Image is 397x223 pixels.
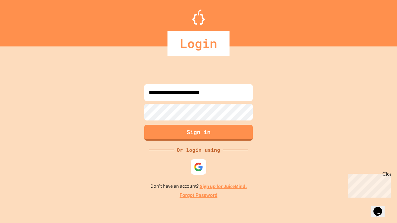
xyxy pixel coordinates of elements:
[180,192,217,199] a: Forgot Password
[150,182,247,190] p: Don't have an account?
[194,162,203,172] img: google-icon.svg
[371,198,391,217] iframe: chat widget
[2,2,43,39] div: Chat with us now!Close
[192,9,205,25] img: Logo.svg
[200,183,247,190] a: Sign up for JuiceMind.
[174,146,223,154] div: Or login using
[167,31,230,56] div: Login
[144,125,253,141] button: Sign in
[346,171,391,198] iframe: chat widget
